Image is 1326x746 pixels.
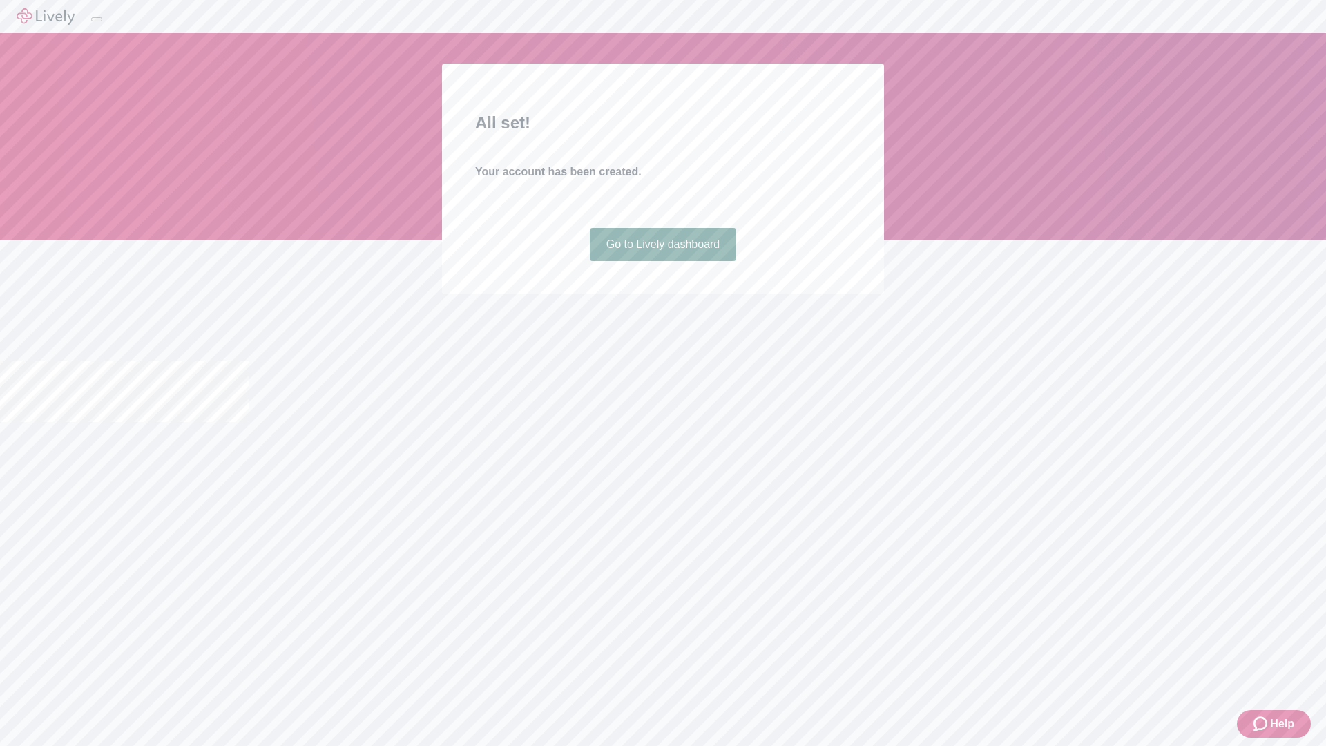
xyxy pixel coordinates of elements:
[590,228,737,261] a: Go to Lively dashboard
[475,164,851,180] h4: Your account has been created.
[475,111,851,135] h2: All set!
[1253,716,1270,732] svg: Zendesk support icon
[91,17,102,21] button: Log out
[17,8,75,25] img: Lively
[1270,716,1294,732] span: Help
[1237,710,1311,738] button: Zendesk support iconHelp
